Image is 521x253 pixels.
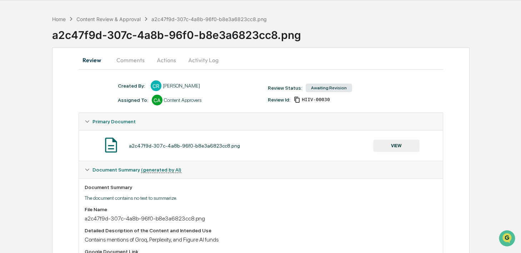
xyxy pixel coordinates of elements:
[129,143,240,149] div: a2c47f9d-307c-4a8b-96f0-b8e3a6823cc8.png
[164,97,201,103] div: Content Approvers
[151,80,161,91] div: CR
[118,97,148,103] div: Assigned To:
[79,51,111,69] button: Review
[182,51,224,69] button: Activity Log
[79,130,443,161] div: Primary Document
[102,136,120,154] img: Document Icon
[306,84,352,92] div: Awaiting Revision
[7,15,130,26] p: How can we help?
[85,215,437,222] div: a2c47f9d-307c-4a8b-96f0-b8e3a6823cc8.png
[85,228,437,233] div: Detailed Description of the Content and Intended Use
[152,95,162,105] div: CA
[79,161,443,178] div: Document Summary (generated by AI)
[118,83,147,89] div: Created By: ‎ ‎
[373,140,420,152] button: VIEW
[71,121,86,126] span: Pylon
[50,121,86,126] a: Powered byPylon
[7,104,13,110] div: 🔎
[52,91,57,96] div: 🗄️
[85,236,437,243] div: Contains mentions of Groq, Perplexity, and Figure AI funds
[111,51,150,69] button: Comments
[52,23,521,41] div: a2c47f9d-307c-4a8b-96f0-b8e3a6823cc8.png
[121,57,130,65] button: Start new chat
[85,207,437,212] div: File Name
[85,195,437,201] p: The document contains no text to summarize.
[92,167,181,173] span: Document Summary
[141,167,181,173] u: (generated by AI)
[92,119,136,124] span: Primary Document
[151,16,267,22] div: a2c47f9d-307c-4a8b-96f0-b8e3a6823cc8.png
[79,113,443,130] div: Primary Document
[79,51,443,69] div: secondary tabs example
[4,101,48,114] a: 🔎Data Lookup
[76,16,141,22] div: Content Review & Approval
[49,87,91,100] a: 🗄️Attestations
[24,62,90,68] div: We're available if you need us!
[24,55,117,62] div: Start new chat
[163,83,200,89] div: [PERSON_NAME]
[302,97,330,103] span: 47126501-ecc3-4c88-9efb-8c99d5c333e0
[498,229,517,249] iframe: Open customer support
[268,97,290,103] div: Review Id:
[268,85,302,91] div: Review Status:
[7,55,20,68] img: 1746055101610-c473b297-6a78-478c-a979-82029cc54cd1
[14,104,45,111] span: Data Lookup
[7,91,13,96] div: 🖐️
[150,51,182,69] button: Actions
[85,184,437,190] div: Document Summary
[52,16,66,22] div: Home
[14,90,46,97] span: Preclearance
[4,87,49,100] a: 🖐️Preclearance
[59,90,89,97] span: Attestations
